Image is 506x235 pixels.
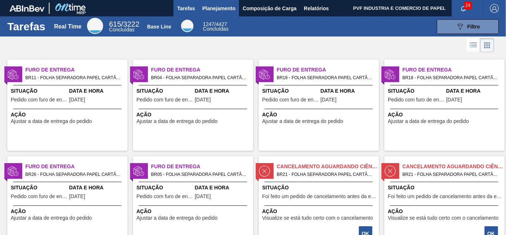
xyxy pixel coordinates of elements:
[388,215,499,221] span: Visualize se está tudo certo com o cancelamento
[467,24,480,30] span: Filtro
[133,69,144,80] img: status
[203,21,227,27] span: / 4427
[109,20,121,28] span: 615
[54,23,81,30] div: Real Time
[262,97,319,103] span: Pedido com furo de entrega
[195,87,251,95] span: Data e Hora
[403,66,505,74] span: Furo de Entrega
[26,170,122,178] span: BR26 - FOLHA SEPARADORA PAPEL CARTÃO Pedido - 1994318
[202,4,235,13] span: Planejamento
[437,19,499,34] button: Filtro
[26,163,128,170] span: Furo de Entrega
[321,87,377,95] span: Data e Hora
[446,97,462,103] span: 16/08/2025,
[277,163,379,170] span: Cancelamento aguardando ciência
[262,87,319,95] span: Situação
[11,208,126,215] span: Ação
[69,87,126,95] span: Data e Hora
[195,194,211,199] span: 24/08/2025,
[11,215,92,221] span: Ajustar a data de entrega do pedido
[403,74,499,82] span: BR18 - FOLHA SEPARADORA PAPEL CARTÃO Pedido - 1994694
[203,21,214,27] span: 1247
[385,166,396,177] img: status
[8,166,19,177] img: status
[277,170,373,178] span: BR21 - FOLHA SEPARADORA PAPEL CARTÃO Pedido - 1873698
[69,97,85,103] span: 25/08/2025,
[321,97,337,103] span: 16/08/2025,
[69,194,85,199] span: 25/08/2025,
[490,4,499,13] img: Logout
[151,163,253,170] span: Furo de Entrega
[452,3,475,14] button: Notificações
[69,184,126,192] span: Data e Hora
[147,24,171,30] div: Base Line
[137,87,193,95] span: Situação
[151,74,247,82] span: BR04 - FOLHA SEPARADORA PAPEL CARTÃO Pedido - 1980681
[385,69,396,80] img: status
[259,166,270,177] img: status
[137,208,251,215] span: Ação
[11,111,126,119] span: Ação
[388,87,444,95] span: Situação
[195,97,211,103] span: 16/08/2025,
[11,87,67,95] span: Situação
[137,215,218,221] span: Ajustar a data de entrega do pedido
[388,111,503,119] span: Ação
[137,97,193,103] span: Pedido com furo de entrega
[388,119,469,124] span: Ajustar a data de entrega do pedido
[243,4,297,13] span: Composição de Carga
[109,27,134,32] span: Concluídas
[446,87,503,95] span: Data e Hora
[11,194,67,199] span: Pedido com furo de entrega
[151,66,253,74] span: Furo de Entrega
[259,69,270,80] img: status
[137,111,251,119] span: Ação
[262,208,377,215] span: Ação
[195,184,251,192] span: Data e Hora
[137,119,218,124] span: Ajustar a data de entrega do pedido
[137,194,193,199] span: Pedido com furo de entrega
[467,38,480,52] div: Visão em Lista
[464,1,472,9] span: 24
[7,22,46,31] h1: Tarefas
[11,184,67,192] span: Situação
[177,4,195,13] span: Tarefas
[26,74,122,82] span: BR11 - FOLHA SEPARADORA PAPEL CARTÃO Pedido - 2006654
[133,166,144,177] img: status
[203,26,228,32] span: Concluídas
[480,38,494,52] div: Visão em Cards
[137,184,193,192] span: Situação
[403,163,505,170] span: Cancelamento aguardando ciência
[109,20,139,28] span: / 3222
[388,97,444,103] span: Pedido com furo de entrega
[304,4,329,13] span: Relatórios
[9,5,44,12] img: TNhmsLtSVTkK8tSr43FrP2fwEKptu5GPRR3wAAAABJRU5ErkJggg==
[11,119,92,124] span: Ajustar a data de entrega do pedido
[151,170,247,178] span: BR05 - FOLHA SEPARADORA PAPEL CARTÃO Pedido - 1994476
[11,97,67,103] span: Pedido com furo de entrega
[8,69,19,80] img: status
[277,66,379,74] span: Furo de Entrega
[277,74,373,82] span: BR18 - FOLHA SEPARADORA PAPEL CARTÃO Pedido - 1980846
[262,111,377,119] span: Ação
[262,194,377,199] span: Foi feito um pedido de cancelamento antes da etapa de aguardando faturamento
[388,208,503,215] span: Ação
[109,21,139,32] div: Real Time
[388,194,503,199] span: Foi feito um pedido de cancelamento antes da etapa de aguardando faturamento
[181,20,193,32] div: Base Line
[262,215,373,221] span: Visualize se está tudo certo com o cancelamento
[262,119,344,124] span: Ajustar a data de entrega do pedido
[262,184,377,192] span: Situação
[388,184,503,192] span: Situação
[403,170,499,178] span: BR21 - FOLHA SEPARADORA PAPEL CARTÃO Pedido - 1873701
[203,22,228,31] div: Base Line
[26,66,128,74] span: Furo de Entrega
[87,18,103,34] div: Real Time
